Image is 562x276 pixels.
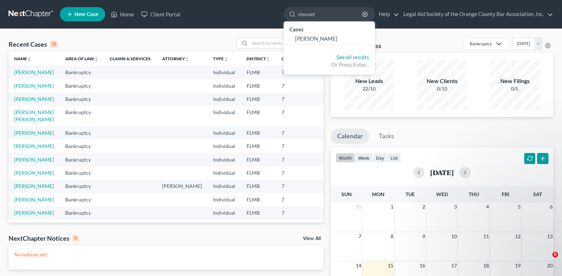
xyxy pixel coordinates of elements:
[450,261,458,270] span: 17
[207,193,241,206] td: Individual
[341,191,352,197] span: Sun
[207,79,241,92] td: Individual
[156,180,207,193] td: [PERSON_NAME]
[417,85,467,92] div: 0/10
[430,169,454,176] h2: [DATE]
[469,191,479,197] span: Thu
[372,128,401,144] a: Tasks
[9,234,79,242] div: NextChapter Notices
[422,203,426,211] span: 2
[276,180,311,193] td: 7
[276,206,311,220] td: 7
[241,166,276,179] td: FLMB
[207,206,241,220] td: Individual
[298,7,363,21] input: Search by name...
[14,183,54,189] a: [PERSON_NAME]
[483,261,490,270] span: 18
[417,77,467,85] div: New Clients
[303,236,321,241] a: View All
[355,203,362,211] span: 31
[241,106,276,126] td: FLMB
[224,57,228,61] i: unfold_more
[276,153,311,166] td: 7
[60,92,104,106] td: Bankruptcy
[289,61,369,68] div: Or Press Enter...
[502,191,509,197] span: Fri
[207,139,241,153] td: Individual
[241,66,276,79] td: FLMB
[207,106,241,126] td: Individual
[419,261,426,270] span: 16
[549,203,553,211] span: 6
[14,170,54,176] a: [PERSON_NAME]
[276,92,311,106] td: 7
[276,193,311,206] td: 7
[14,83,54,89] a: [PERSON_NAME]
[422,232,426,241] span: 9
[276,126,311,139] td: 7
[60,106,104,126] td: Bankruptcy
[552,252,558,257] span: 5
[514,261,521,270] span: 19
[241,153,276,166] td: FLMB
[14,251,318,258] p: No notices yet!
[241,79,276,92] td: FLMB
[60,220,104,233] td: Bankruptcy
[138,8,184,21] a: Client Portal
[485,203,490,211] span: 4
[65,56,98,61] a: Area of Lawunfold_more
[372,191,385,197] span: Mon
[375,8,399,21] a: Help
[60,66,104,79] td: Bankruptcy
[207,166,241,179] td: Individual
[470,41,492,47] div: Bankruptcy
[241,220,276,233] td: FLMB
[207,180,241,193] td: Individual
[406,191,415,197] span: Tue
[72,235,79,241] div: 0
[490,85,540,92] div: 0/5
[94,57,98,61] i: unfold_more
[241,126,276,139] td: FLMB
[14,56,31,61] a: Nameunfold_more
[207,220,241,233] td: Individual
[9,40,58,48] div: Recent Cases
[295,35,337,42] span: [PERSON_NAME]
[282,56,306,61] a: Chapterunfold_more
[400,8,553,21] a: Legal Aid Society of the Orange County Bar Association, Inc.
[247,56,270,61] a: Districtunfold_more
[241,180,276,193] td: FLMB
[266,57,270,61] i: unfold_more
[284,33,375,44] a: [PERSON_NAME]
[241,92,276,106] td: FLMB
[331,128,369,144] a: Calendar
[250,38,300,48] input: Search by name...
[538,252,555,269] iframe: Intercom live chat
[276,106,311,126] td: 7
[344,85,394,92] div: 22/10
[373,153,387,163] button: day
[355,153,373,163] button: week
[213,56,228,61] a: Typeunfold_more
[185,57,189,61] i: unfold_more
[104,51,156,66] th: Claims & Services
[60,180,104,193] td: Bankruptcy
[533,191,542,197] span: Sat
[276,220,311,233] td: 7
[241,139,276,153] td: FLMB
[490,77,540,85] div: New Filings
[387,261,394,270] span: 15
[336,54,369,60] a: See all results
[436,191,448,197] span: Wed
[344,77,394,85] div: New Leads
[60,79,104,92] td: Bankruptcy
[207,126,241,139] td: Individual
[14,96,54,102] a: [PERSON_NAME]
[241,193,276,206] td: FLMB
[27,57,31,61] i: unfold_more
[14,143,54,149] a: [PERSON_NAME]
[60,166,104,179] td: Bankruptcy
[207,66,241,79] td: Individual
[241,206,276,220] td: FLMB
[107,8,138,21] a: Home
